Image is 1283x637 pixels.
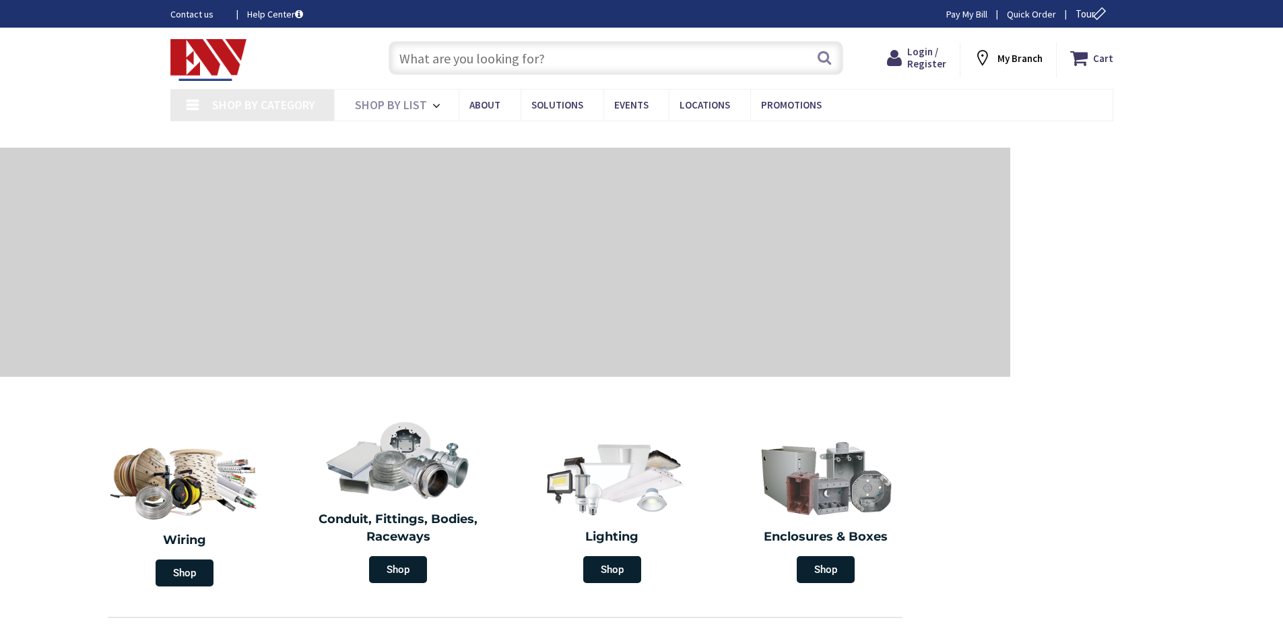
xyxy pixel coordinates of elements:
[170,39,247,81] img: Electrical Wholesalers, Inc.
[973,46,1043,70] div: My Branch
[170,7,226,21] a: Contact us
[907,45,946,70] span: Login / Register
[1093,46,1113,70] strong: Cart
[369,556,427,583] span: Shop
[302,511,496,545] h2: Conduit, Fittings, Bodies, Raceways
[729,528,923,546] h2: Enclosures & Boxes
[680,98,730,111] span: Locations
[389,41,843,75] input: What are you looking for?
[531,98,583,111] span: Solutions
[761,98,822,111] span: Promotions
[212,97,315,113] span: Shop By Category
[1076,7,1110,20] span: Tour
[614,98,649,111] span: Events
[355,97,427,113] span: Shop By List
[946,7,987,21] a: Pay My Bill
[77,431,292,593] a: Wiring Shop
[723,431,930,590] a: Enclosures & Boxes Shop
[508,431,716,590] a: Lighting Shop
[1007,7,1056,21] a: Quick Order
[469,98,500,111] span: About
[583,556,641,583] span: Shop
[247,7,303,21] a: Help Center
[797,556,855,583] span: Shop
[515,528,709,546] h2: Lighting
[997,52,1043,65] strong: My Branch
[84,532,285,549] h2: Wiring
[887,46,946,70] a: Login / Register
[156,559,213,586] span: Shop
[1070,46,1113,70] a: Cart
[295,414,502,590] a: Conduit, Fittings, Bodies, Raceways Shop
